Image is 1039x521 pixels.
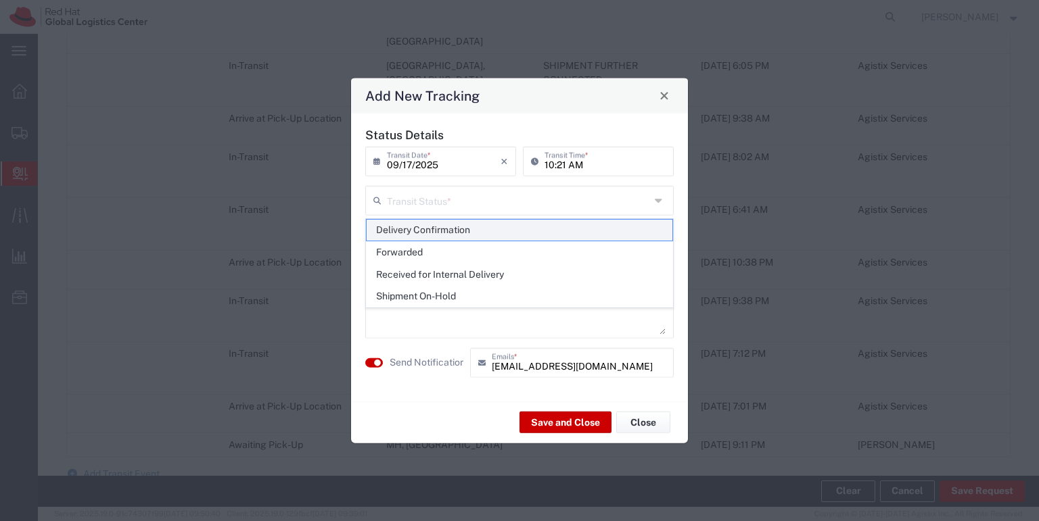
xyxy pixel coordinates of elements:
span: Delivery Confirmation [367,220,672,241]
i: × [501,150,508,172]
label: Send Notification [390,355,465,370]
button: Save and Close [519,412,611,433]
span: Forwarded [367,242,672,263]
agx-label: Send Notification [390,355,463,370]
span: Received for Internal Delivery [367,264,672,285]
span: Shipment On-Hold [367,286,672,307]
button: Close [655,86,674,105]
h4: Add New Tracking [365,86,480,105]
button: Close [616,412,670,433]
h5: Status Details [365,127,674,141]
